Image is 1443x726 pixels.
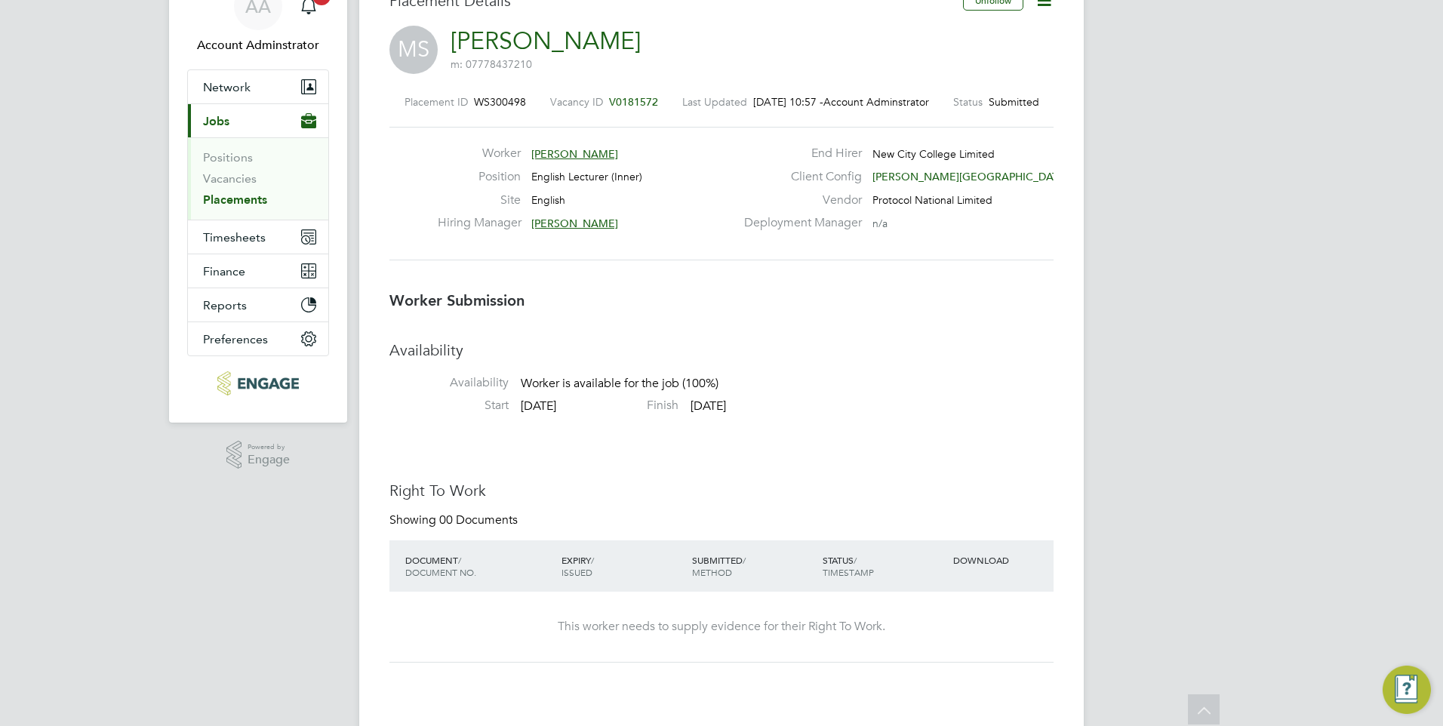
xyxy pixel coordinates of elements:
[188,104,328,137] button: Jobs
[203,150,253,165] a: Positions
[203,264,245,278] span: Finance
[558,546,688,586] div: EXPIRY
[753,95,823,109] span: [DATE] 10:57 -
[591,554,594,566] span: /
[438,215,521,231] label: Hiring Manager
[439,512,518,528] span: 00 Documents
[451,57,532,71] span: m: 07778437210
[188,288,328,321] button: Reports
[743,554,746,566] span: /
[405,619,1038,635] div: This worker needs to supply evidence for their Right To Work.
[872,147,995,161] span: New City College Limited
[203,192,267,207] a: Placements
[389,398,509,414] label: Start
[531,217,618,230] span: [PERSON_NAME]
[688,546,819,586] div: SUBMITTED
[389,291,525,309] b: Worker Submission
[203,332,268,346] span: Preferences
[187,36,329,54] span: Account Adminstrator
[248,441,290,454] span: Powered by
[819,546,949,586] div: STATUS
[188,254,328,288] button: Finance
[531,170,642,183] span: English Lecturer (Inner)
[989,95,1039,109] span: Submitted
[872,193,992,207] span: Protocol National Limited
[953,95,983,109] label: Status
[389,26,438,74] span: MS
[691,398,726,414] span: [DATE]
[559,398,678,414] label: Finish
[458,554,461,566] span: /
[854,554,857,566] span: /
[389,375,509,391] label: Availability
[609,95,658,109] span: V0181572
[188,220,328,254] button: Timesheets
[735,169,862,185] label: Client Config
[872,217,888,230] span: n/a
[451,26,641,56] a: [PERSON_NAME]
[203,298,247,312] span: Reports
[735,192,862,208] label: Vendor
[692,566,732,578] span: METHOD
[405,566,476,578] span: DOCUMENT NO.
[438,146,521,162] label: Worker
[226,441,291,469] a: Powered byEngage
[438,169,521,185] label: Position
[203,80,251,94] span: Network
[1383,666,1431,714] button: Engage Resource Center
[823,95,929,109] span: Account Adminstrator
[872,170,1068,183] span: [PERSON_NAME][GEOGRAPHIC_DATA]
[188,137,328,220] div: Jobs
[521,398,556,414] span: [DATE]
[405,95,468,109] label: Placement ID
[389,512,521,528] div: Showing
[203,171,257,186] a: Vacancies
[203,114,229,128] span: Jobs
[682,95,747,109] label: Last Updated
[402,546,558,586] div: DOCUMENT
[389,481,1054,500] h3: Right To Work
[735,146,862,162] label: End Hirer
[550,95,603,109] label: Vacancy ID
[735,215,862,231] label: Deployment Manager
[521,377,718,392] span: Worker is available for the job (100%)
[188,322,328,355] button: Preferences
[474,95,526,109] span: WS300498
[248,454,290,466] span: Engage
[203,230,266,245] span: Timesheets
[531,147,618,161] span: [PERSON_NAME]
[188,70,328,103] button: Network
[187,371,329,395] a: Go to home page
[562,566,592,578] span: ISSUED
[217,371,298,395] img: protocol-logo-retina.png
[531,193,565,207] span: English
[949,546,1054,574] div: DOWNLOAD
[389,340,1054,360] h3: Availability
[438,192,521,208] label: Site
[823,566,874,578] span: TIMESTAMP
